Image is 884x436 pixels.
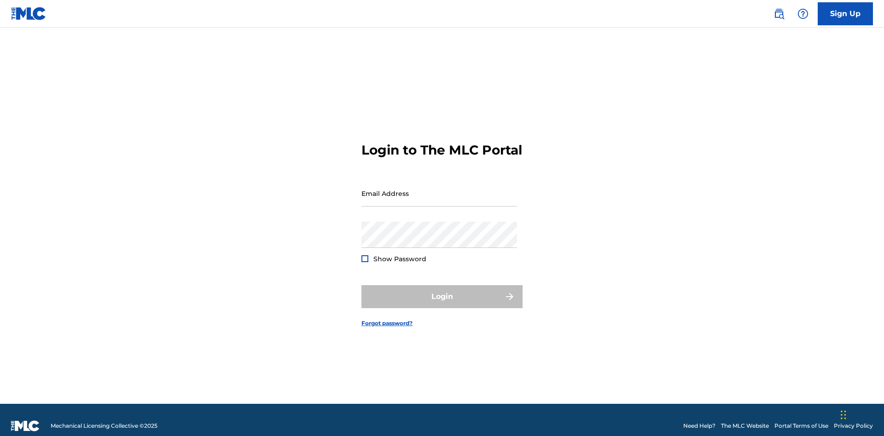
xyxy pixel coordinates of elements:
[361,319,413,327] a: Forgot password?
[721,422,769,430] a: The MLC Website
[773,8,785,19] img: search
[794,5,812,23] div: Help
[838,392,884,436] iframe: Chat Widget
[11,7,47,20] img: MLC Logo
[11,420,40,431] img: logo
[361,142,522,158] h3: Login to The MLC Portal
[774,422,828,430] a: Portal Terms of Use
[818,2,873,25] a: Sign Up
[51,422,157,430] span: Mechanical Licensing Collective © 2025
[373,255,426,263] span: Show Password
[834,422,873,430] a: Privacy Policy
[841,401,846,429] div: Drag
[683,422,715,430] a: Need Help?
[770,5,788,23] a: Public Search
[797,8,808,19] img: help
